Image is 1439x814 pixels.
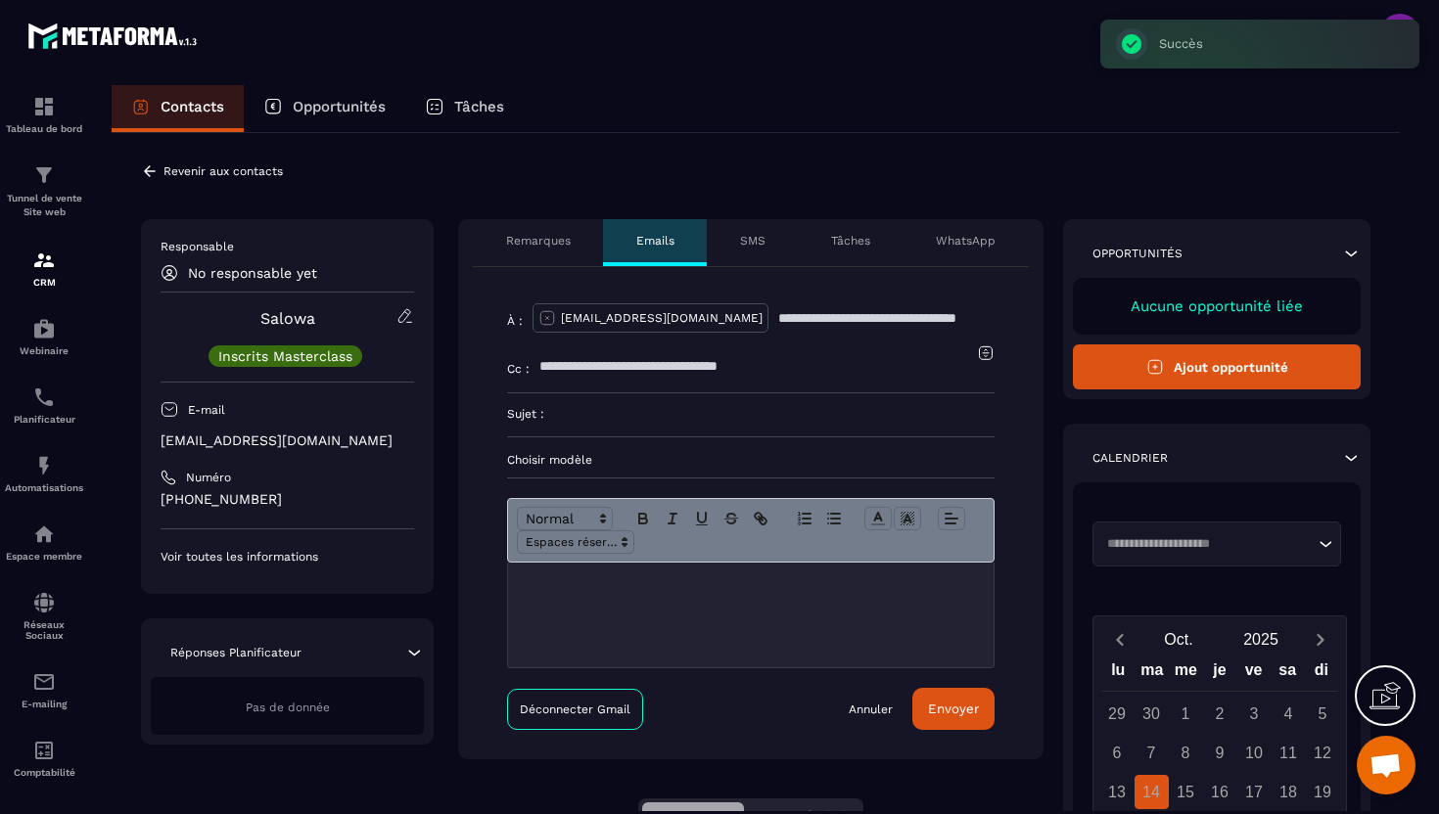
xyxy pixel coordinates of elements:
p: Calendrier [1092,450,1168,466]
p: Planificateur [5,414,83,425]
div: di [1304,656,1338,691]
p: Tâches [831,233,870,249]
p: Responsable [161,239,414,254]
a: Déconnecter Gmail [507,689,643,730]
button: Previous month [1101,626,1137,653]
div: 3 [1237,697,1272,731]
div: 4 [1272,697,1306,731]
img: social-network [32,591,56,614]
div: 15 [1169,775,1203,809]
p: [PHONE_NUMBER] [161,490,414,509]
a: accountantaccountantComptabilité [5,724,83,792]
p: [EMAIL_ADDRESS][DOMAIN_NAME] [161,431,414,450]
div: 10 [1237,736,1272,770]
img: formation [32,249,56,272]
img: automations [32,317,56,340]
p: Emails [636,233,674,249]
a: formationformationTunnel de vente Site web [5,149,83,234]
div: 30 [1135,697,1169,731]
div: je [1203,656,1237,691]
div: 11 [1272,736,1306,770]
div: Ouvrir le chat [1357,736,1416,794]
a: Annuler [849,701,893,717]
p: Aucune opportunité liée [1092,297,1341,315]
p: Réponses Planificateur [170,645,302,660]
p: Tableau de bord [5,123,83,134]
div: 19 [1306,775,1340,809]
p: [EMAIL_ADDRESS][DOMAIN_NAME] [561,310,763,326]
div: 18 [1272,775,1306,809]
button: Open months overlay [1137,622,1220,656]
img: formation [32,163,56,187]
button: Open years overlay [1220,622,1302,656]
a: emailemailE-mailing [5,656,83,724]
a: social-networksocial-networkRéseaux Sociaux [5,576,83,656]
button: Next month [1302,626,1338,653]
img: email [32,670,56,694]
img: logo [27,18,204,54]
div: 7 [1135,736,1169,770]
a: schedulerschedulerPlanificateur [5,371,83,439]
p: No responsable yet [188,265,317,281]
p: Opportunités [1092,246,1183,261]
div: 12 [1306,736,1340,770]
p: Tunnel de vente Site web [5,192,83,219]
a: Opportunités [244,85,405,132]
div: 16 [1203,775,1237,809]
a: Tâches [405,85,524,132]
p: Inscrits Masterclass [218,349,352,363]
div: 2 [1203,697,1237,731]
p: E-mail [188,402,225,418]
p: Automatisations [5,482,83,493]
div: ve [1236,656,1271,691]
p: Espace membre [5,551,83,562]
div: ma [1136,656,1170,691]
p: Comptabilité [5,767,83,778]
p: Cc : [507,361,530,377]
a: automationsautomationsAutomatisations [5,439,83,508]
p: Numéro [186,470,231,485]
div: sa [1271,656,1305,691]
div: me [1169,656,1203,691]
div: 17 [1237,775,1272,809]
p: Voir toutes les informations [161,549,414,565]
div: lu [1101,656,1136,691]
div: 5 [1306,697,1340,731]
p: Tâches [454,98,504,115]
p: E-mailing [5,699,83,709]
img: accountant [32,739,56,762]
img: scheduler [32,385,56,409]
input: Search for option [1100,534,1314,554]
button: Ajout opportunité [1073,344,1361,389]
p: CRM [5,277,83,288]
a: formationformationTableau de bord [5,80,83,149]
p: Revenir aux contacts [163,164,283,178]
p: Remarques [506,233,571,249]
p: Contacts [161,98,224,115]
div: 14 [1135,775,1169,809]
div: 13 [1100,775,1135,809]
p: Opportunités [293,98,386,115]
img: automations [32,454,56,477]
p: Sujet : [507,406,544,422]
a: formationformationCRM [5,234,83,302]
div: 1 [1169,697,1203,731]
p: SMS [740,233,766,249]
a: Contacts [112,85,244,132]
div: Search for option [1092,521,1341,566]
span: Pas de donnée [246,701,330,714]
p: WhatsApp [936,233,996,249]
p: Choisir modèle [507,452,995,468]
div: 8 [1169,736,1203,770]
button: Envoyer [912,688,995,730]
img: automations [32,522,56,546]
a: automationsautomationsWebinaire [5,302,83,371]
div: 29 [1100,697,1135,731]
a: automationsautomationsEspace membre [5,508,83,576]
a: Salowa [260,309,315,328]
p: À : [507,313,523,329]
p: Webinaire [5,345,83,356]
div: 6 [1100,736,1135,770]
p: Réseaux Sociaux [5,619,83,641]
img: formation [32,95,56,118]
